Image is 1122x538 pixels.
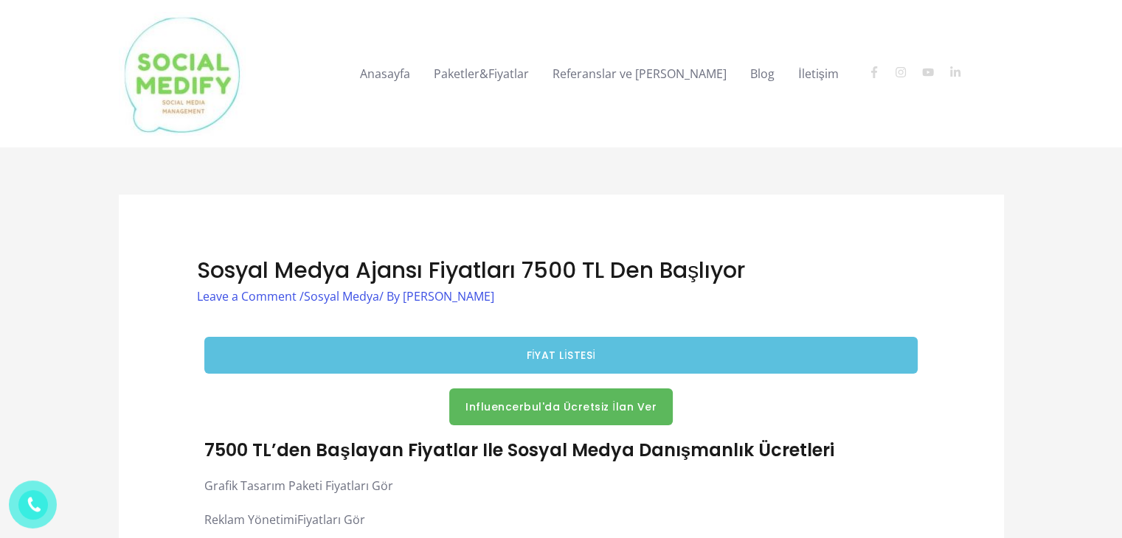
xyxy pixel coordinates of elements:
[541,50,738,97] a: Referanslar ve [PERSON_NAME]
[895,66,919,78] a: instagram
[337,50,1003,97] nav: Site Navigation
[197,257,925,284] h1: Sosyal Medya Ajansı Fiyatları 7500 TL den Başlıyor
[221,350,901,360] span: FİYAT LİSTESİ
[449,388,673,425] a: influencerbul'da Ücretsiz İlan ver
[24,495,42,514] img: phone.png
[204,440,918,461] h4: 7500 TL’den Başlayan Fiyatlar ile Sosyal Medya Danışmanlık Ücretleri
[868,66,893,78] a: facebook-f
[119,12,246,136] img: SOCIAL MEDIFY
[786,50,850,97] a: İletişim
[949,66,974,78] a: linkedin-in
[422,50,541,97] a: Paketler&Fiyatlar
[403,288,494,304] a: [PERSON_NAME]
[922,66,946,78] a: youtube
[304,288,379,304] a: Sosyal Medya
[204,509,918,531] p: Reklam Yönetimi
[204,337,918,374] a: FİYAT LİSTESİ
[197,288,297,304] a: Leave a Comment
[297,511,365,528] span: Fiyatları Gör
[738,50,786,97] a: Blog
[348,50,422,97] a: Anasayfa
[465,402,657,412] span: influencerbul'da Ücretsiz İlan ver
[197,288,925,305] div: / / By
[204,475,918,497] p: Grafik Tasarım Paketi Fiyatları Gör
